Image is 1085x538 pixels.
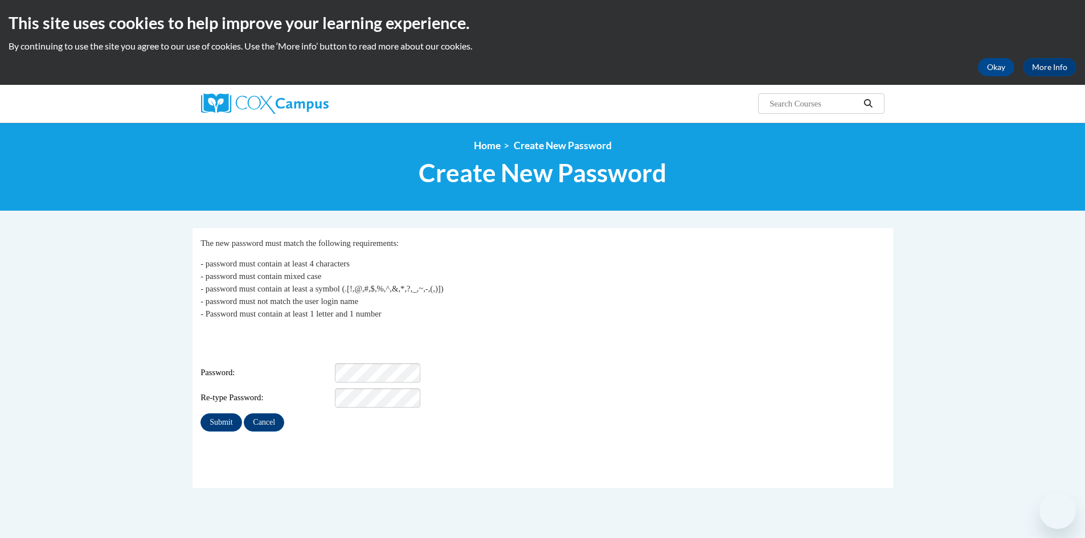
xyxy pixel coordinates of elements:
iframe: Button to launch messaging window [1039,492,1076,529]
p: By continuing to use the site you agree to our use of cookies. Use the ‘More info’ button to read... [9,40,1076,52]
a: Home [474,139,501,151]
h2: This site uses cookies to help improve your learning experience. [9,11,1076,34]
button: Okay [978,58,1014,76]
input: Cancel [244,413,284,432]
input: Submit [200,413,241,432]
span: Create New Password [514,139,612,151]
span: Create New Password [419,158,666,188]
input: Search Courses [768,97,859,110]
span: Password: [200,367,333,379]
span: - password must contain at least 4 characters - password must contain mixed case - password must ... [200,259,443,318]
a: More Info [1023,58,1076,76]
span: Re-type Password: [200,392,333,404]
span: The new password must match the following requirements: [200,239,399,248]
a: Cox Campus [201,93,417,114]
img: Cox Campus [201,93,329,114]
button: Search [859,97,877,110]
